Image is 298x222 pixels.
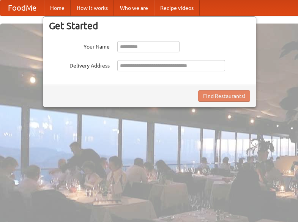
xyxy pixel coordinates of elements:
[49,20,250,31] h3: Get Started
[49,60,110,69] label: Delivery Address
[114,0,154,16] a: Who we are
[154,0,200,16] a: Recipe videos
[71,0,114,16] a: How it works
[44,0,71,16] a: Home
[0,0,44,16] a: FoodMe
[198,90,250,102] button: Find Restaurants!
[49,41,110,50] label: Your Name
